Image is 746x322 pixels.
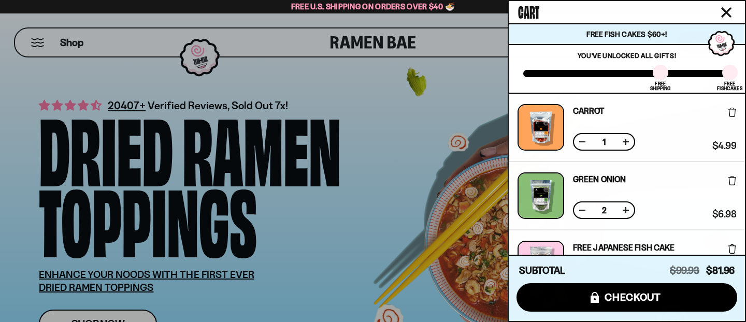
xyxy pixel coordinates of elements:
span: 2 [596,206,612,214]
button: checkout [517,283,737,312]
a: Carrot [573,107,605,115]
span: $6.98 [712,210,736,219]
a: Free Japanese Fish Cake [573,243,675,252]
button: Close cart [719,5,734,20]
span: checkout [605,291,661,303]
span: Cart [518,1,539,21]
div: Free Fishcakes [717,81,742,91]
span: $4.99 [712,141,736,151]
a: Green Onion [573,175,626,183]
span: $99.93 [670,265,699,276]
span: Free U.S. Shipping on Orders over $40 🍜 [291,2,455,11]
div: Free Shipping [650,81,670,91]
span: 1 [596,138,612,146]
span: Free Fish Cakes $60+! [586,30,667,39]
span: $81.96 [706,265,735,276]
h4: Subtotal [519,266,565,276]
p: You've unlocked all gifts! [523,51,730,60]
